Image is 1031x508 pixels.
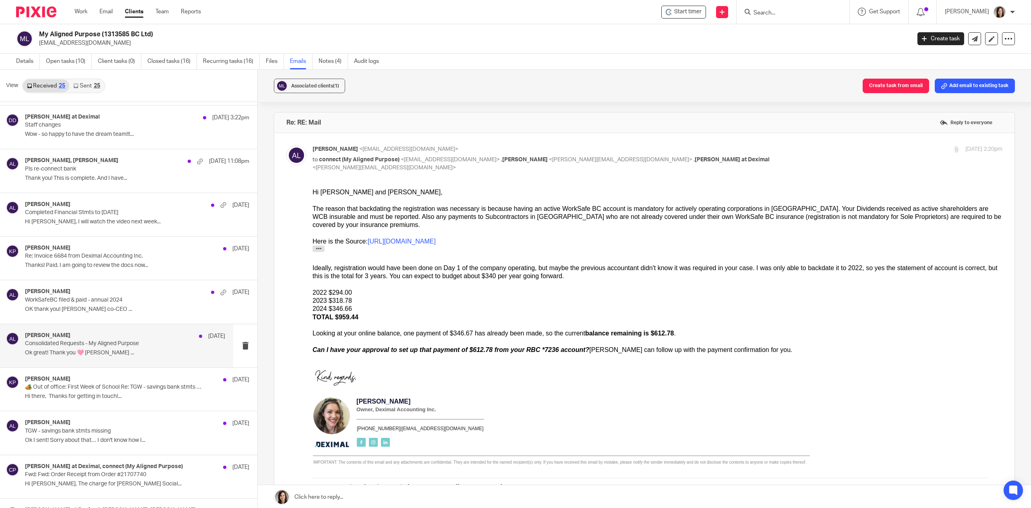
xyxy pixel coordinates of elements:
p: [DATE] [232,245,249,253]
span: <[PERSON_NAME][EMAIL_ADDRESS][DOMAIN_NAME]> [549,157,692,162]
button: Add email to existing task [935,79,1015,93]
p: TGW - savings bank stmts missing [25,428,205,435]
img: svg%3E [276,80,288,92]
span: , [501,157,502,162]
img: Pixie [16,6,56,17]
h4: [PERSON_NAME] [25,419,70,426]
span: exactly [59,410,76,416]
img: facebook [44,250,53,258]
img: svg%3E [286,145,306,165]
a: Reports [181,8,201,16]
a: Notes (4) [319,54,348,69]
p: [PERSON_NAME] [945,8,989,16]
span: Imagine if you knew [9,410,59,416]
p: OK thank you! [PERSON_NAME] co-CEO ... [25,306,249,313]
div: My Aligned Purpose (1313585 BC Ltd) [661,6,706,19]
h4: [PERSON_NAME] [25,376,70,383]
span: [PERSON_NAME] [502,157,548,162]
span: <[EMAIL_ADDRESS][DOMAIN_NAME]> [401,157,500,162]
span: [PERSON_NAME] [313,146,358,152]
p: Thank you! This is complete. And I have... [25,175,249,182]
p: [DATE] 11:08pm [209,157,249,165]
p: Wow - so happy to have the dream team!!!... [25,131,249,138]
span: grow your business [111,410,159,416]
a: Details [16,54,40,69]
a: Recurring tasks (16) [203,54,260,69]
img: svg%3E [6,114,19,127]
span: Get Support [869,9,900,15]
img: svg%3E [6,245,19,258]
p: Completed Financial Stmts to [DATE] [25,209,205,216]
span: with people watching and [159,410,222,416]
span: (1) [333,83,339,88]
a: Open tasks (10) [46,54,92,69]
label: Reply to everyone [938,117,994,129]
img: svg%3E [6,201,19,214]
a: Audit logs [354,54,385,69]
p: Hi [PERSON_NAME], The charge for [PERSON_NAME] Social... [25,481,249,487]
p: Ok great! Thank you 🩷 [PERSON_NAME] ... [25,350,225,356]
a: Files [266,54,284,69]
img: instagram [56,250,65,258]
p: Ok I sent! Sorry about that… I don't know how I... [25,437,249,444]
a: [PHONE_NUMBER] [44,237,88,243]
h4: [PERSON_NAME], [PERSON_NAME] [25,157,118,164]
b: Owner, Deximal Accounting Inc. [44,218,123,224]
a: Work [75,8,87,16]
p: [DATE] [232,463,249,471]
p: Pls re-connect bank [25,166,205,173]
h2: My Aligned Purpose (1313585 BC Ltd) [39,30,732,39]
span: View [6,81,18,90]
button: Create task from email [863,79,929,93]
p: Thanks! Paid. I am going to review the docs now... [25,262,249,269]
p: [DATE] [232,201,249,209]
span: Associated clients [291,83,339,88]
a: Closed tasks (16) [147,54,197,69]
h4: [PERSON_NAME] [25,332,70,339]
div: 25 [94,83,100,89]
span: <[EMAIL_ADDRESS][DOMAIN_NAME]> [359,146,458,152]
p: [DATE] [232,288,249,296]
b: balance remaining is $612.78 [273,142,362,148]
button: Associated clients(1) [274,79,345,93]
p: [DATE] 3:22pm [212,114,249,122]
img: svg%3E [6,419,19,432]
span: connect (My Aligned Purpose) [319,157,400,162]
p: WorkSafeBC filed & paid - annual 2024 [25,297,205,304]
p: Hi [PERSON_NAME], I will watch the video next week... [25,219,249,225]
p: [EMAIL_ADDRESS][DOMAIN_NAME] [39,39,905,47]
img: Danielle%20photo.jpg [993,6,1006,19]
p: [DATE] [232,419,249,427]
a: Instagram [22,393,47,400]
h4: [PERSON_NAME] at Deximal, connect (My Aligned Purpose) [25,463,183,470]
a: [URL][DOMAIN_NAME] [55,50,123,56]
p: Re: Invoice 6684 from Deximal Accounting Inc. [25,253,205,260]
a: Clients [125,8,143,16]
a: Emails [290,54,313,69]
span: to [105,410,110,416]
span: [PERSON_NAME] at Deximal [695,157,770,162]
a: Received25 [23,79,69,92]
img: svg%3E [6,157,19,170]
p: [DATE] [232,376,249,384]
p: Hi there, Thanks for getting in touch!... [25,393,249,400]
p: Consolidated Requests - My Aligned Purpose [25,340,185,347]
span: <[PERSON_NAME][EMAIL_ADDRESS][DOMAIN_NAME]> [313,165,456,171]
a: Email [99,8,113,16]
h4: Re: RE: Mail [286,119,321,127]
p: 🏕️ Out of office: First Week of School Re: TGW - savings bank stmts missing [25,384,205,391]
a: [EMAIL_ADDRESS][DOMAIN_NAME] [70,459,165,465]
img: svg%3E [6,376,19,389]
p: IMPORTANT: The contents of this email and any attachments are confidential. They are intended for... [1,272,494,277]
h4: [PERSON_NAME] [25,245,70,252]
p: Fwd: Fwd: Order Receipt from Order #21707740 [25,471,205,478]
span: | [88,237,89,243]
img: linkedin [68,250,77,258]
img: photo [1,252,38,261]
span: what to do [78,410,104,416]
p: Staff changes [25,122,205,129]
span: Start timer [674,8,702,16]
img: Kind regards, [1,179,45,202]
h4: [PERSON_NAME] [25,288,70,295]
a: Superhuman iOS [20,426,63,433]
